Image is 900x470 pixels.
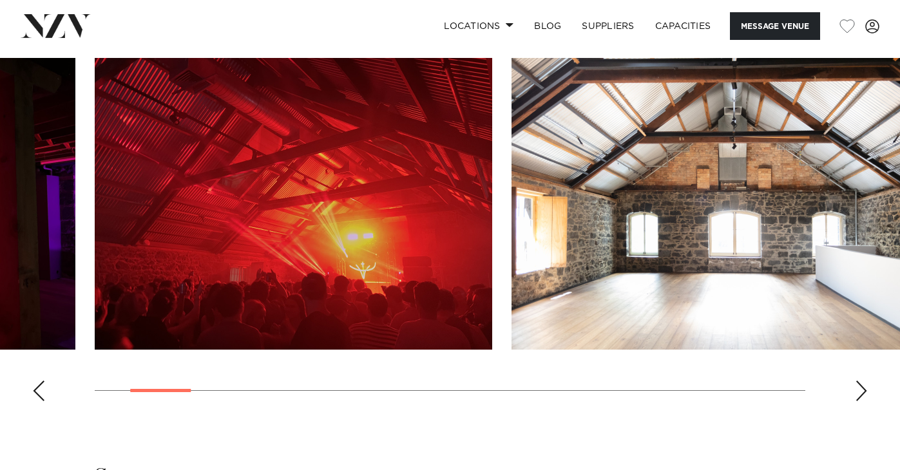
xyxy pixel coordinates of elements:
[645,12,722,40] a: Capacities
[95,58,492,350] swiper-slide: 2 / 20
[524,12,571,40] a: BLOG
[730,12,820,40] button: Message Venue
[21,14,91,37] img: nzv-logo.png
[434,12,524,40] a: Locations
[571,12,644,40] a: SUPPLIERS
